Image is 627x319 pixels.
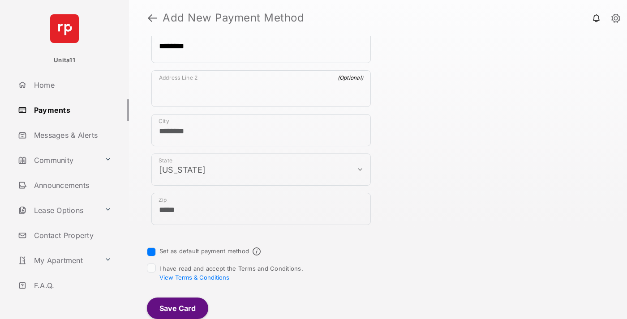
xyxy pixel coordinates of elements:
[151,153,371,186] div: payment_method_screening[postal_addresses][administrativeArea]
[151,70,371,107] div: payment_method_screening[postal_addresses][addressLine2]
[159,247,249,255] label: Set as default payment method
[14,124,129,146] a: Messages & Alerts
[14,200,101,221] a: Lease Options
[151,26,371,63] div: payment_method_screening[postal_addresses][addressLine1]
[151,193,371,225] div: payment_method_screening[postal_addresses][postalCode]
[14,250,101,271] a: My Apartment
[14,225,129,246] a: Contact Property
[159,274,229,281] button: I have read and accept the Terms and Conditions.
[147,298,208,319] button: Save Card
[14,99,129,121] a: Payments
[14,174,129,196] a: Announcements
[253,247,261,255] span: Default payment method info
[14,275,129,296] a: F.A.Q.
[159,265,303,281] span: I have read and accept the Terms and Conditions.
[14,149,101,171] a: Community
[163,13,304,23] strong: Add New Payment Method
[14,74,129,96] a: Home
[54,56,75,65] p: Unita11
[151,114,371,146] div: payment_method_screening[postal_addresses][locality]
[50,14,79,43] img: svg+xml;base64,PHN2ZyB4bWxucz0iaHR0cDovL3d3dy53My5vcmcvMjAwMC9zdmciIHdpZHRoPSI2NCIgaGVpZ2h0PSI2NC...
